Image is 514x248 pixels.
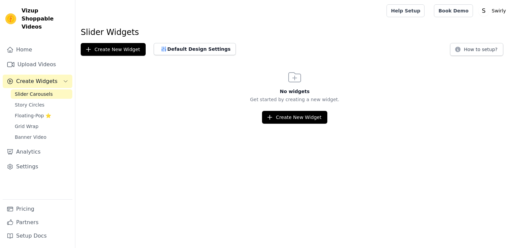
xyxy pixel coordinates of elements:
button: Create New Widget [262,111,327,124]
a: Settings [3,160,72,173]
a: Pricing [3,202,72,216]
a: Slider Carousels [11,89,72,99]
a: Banner Video [11,132,72,142]
a: Grid Wrap [11,122,72,131]
a: Help Setup [387,4,425,17]
h1: Slider Widgets [81,27,509,38]
a: Upload Videos [3,58,72,71]
p: Swirly [489,5,509,17]
a: How to setup? [450,48,503,54]
span: Grid Wrap [15,123,38,130]
text: S [482,7,485,14]
span: Floating-Pop ⭐ [15,112,51,119]
span: Banner Video [15,134,46,140]
span: Slider Carousels [15,91,53,97]
span: Story Circles [15,101,44,108]
button: Default Design Settings [154,43,236,55]
img: Vizup [5,13,16,24]
a: Home [3,43,72,56]
h3: No widgets [75,88,514,95]
a: Analytics [3,145,72,159]
a: Story Circles [11,100,72,110]
span: Vizup Shoppable Videos [22,7,70,31]
a: Floating-Pop ⭐ [11,111,72,120]
a: Setup Docs [3,229,72,243]
span: Create Widgets [16,77,58,85]
p: Get started by creating a new widget. [75,96,514,103]
button: Create Widgets [3,75,72,88]
a: Book Demo [434,4,473,17]
a: Partners [3,216,72,229]
button: How to setup? [450,43,503,56]
button: Create New Widget [81,43,146,56]
button: S Swirly [478,5,509,17]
